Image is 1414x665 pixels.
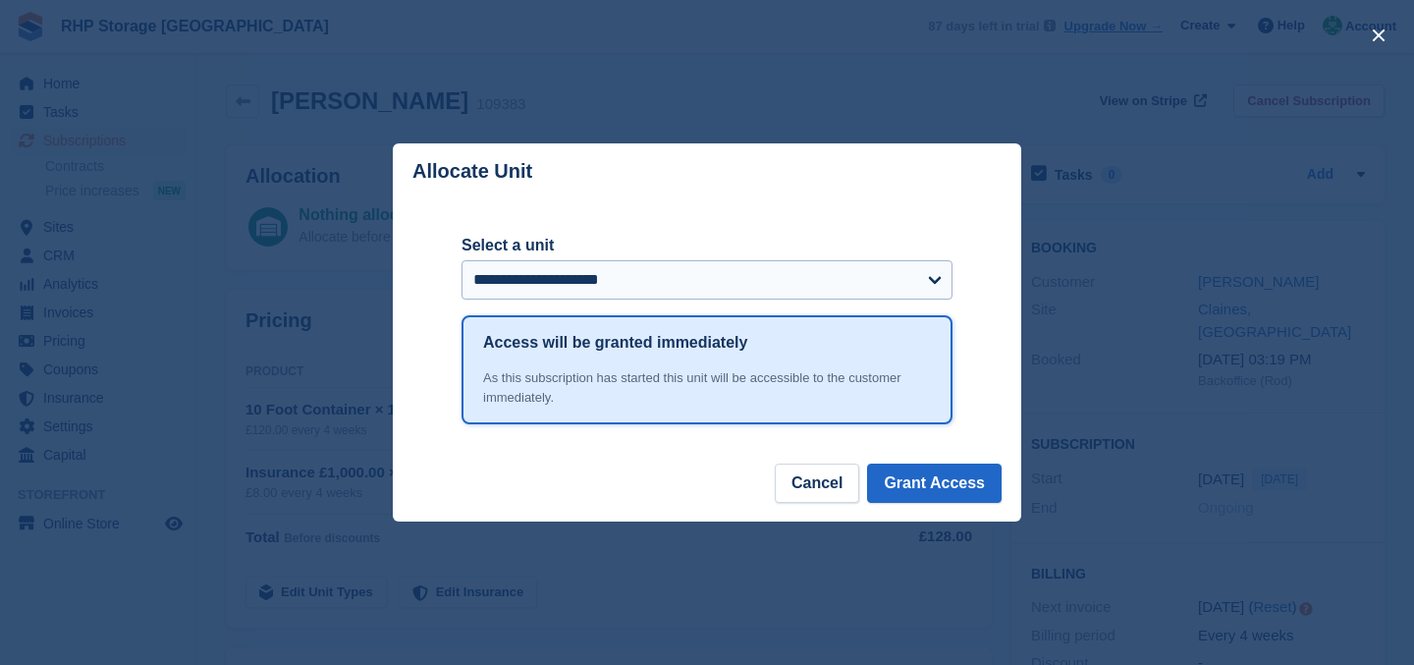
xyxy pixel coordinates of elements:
h1: Access will be granted immediately [483,331,747,355]
label: Select a unit [462,234,952,257]
button: Cancel [775,464,859,503]
button: Grant Access [867,464,1002,503]
div: As this subscription has started this unit will be accessible to the customer immediately. [483,368,931,407]
button: close [1363,20,1394,51]
p: Allocate Unit [412,160,532,183]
